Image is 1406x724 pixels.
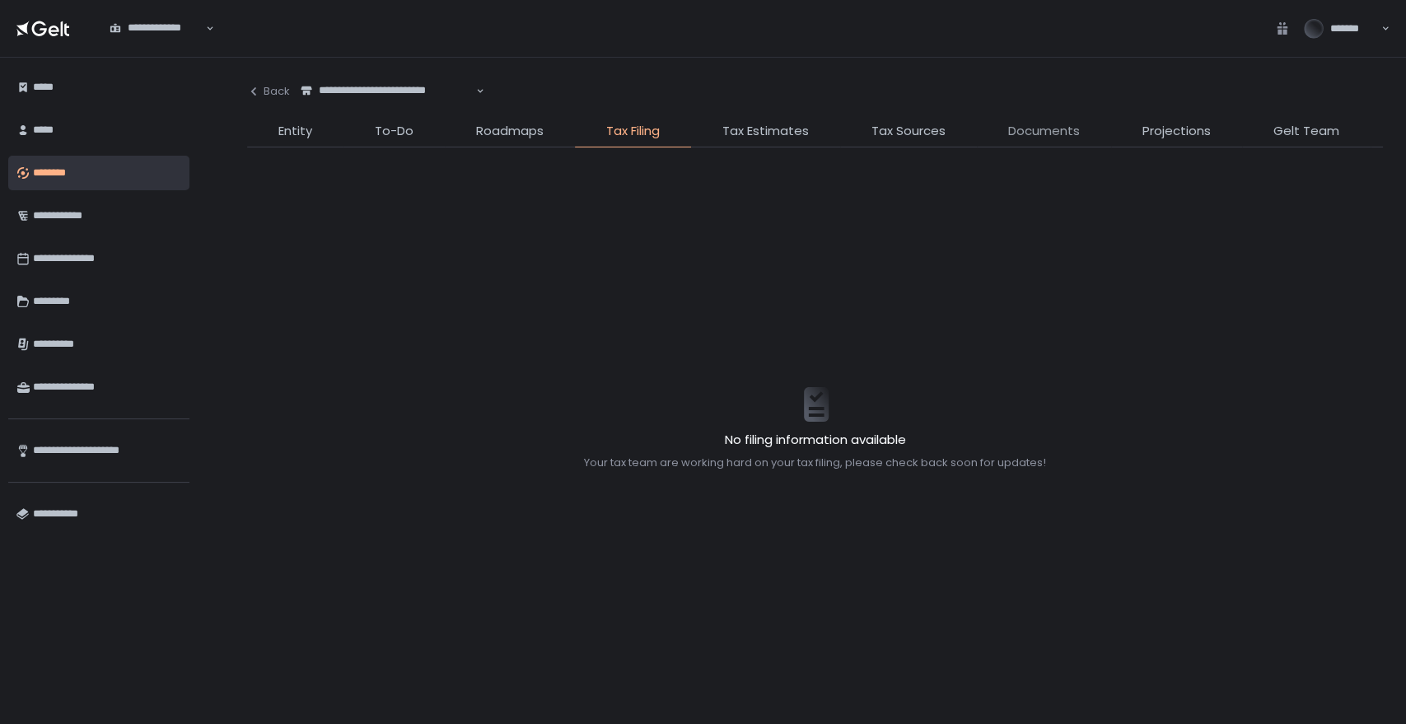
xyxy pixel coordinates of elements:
input: Search for option [301,98,474,114]
span: Tax Sources [871,122,946,141]
span: Projections [1142,122,1211,141]
span: Gelt Team [1273,122,1339,141]
button: Back [247,74,290,109]
span: Tax Estimates [722,122,809,141]
div: Search for option [290,74,484,109]
input: Search for option [110,35,204,52]
h2: No filing information available [584,431,1046,450]
span: Tax Filing [606,122,660,141]
span: Entity [278,122,312,141]
div: Your tax team are working hard on your tax filing, please check back soon for updates! [584,455,1046,470]
span: To-Do [375,122,413,141]
div: Back [247,84,290,99]
span: Roadmaps [476,122,544,141]
span: Documents [1008,122,1080,141]
div: Search for option [99,12,214,46]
